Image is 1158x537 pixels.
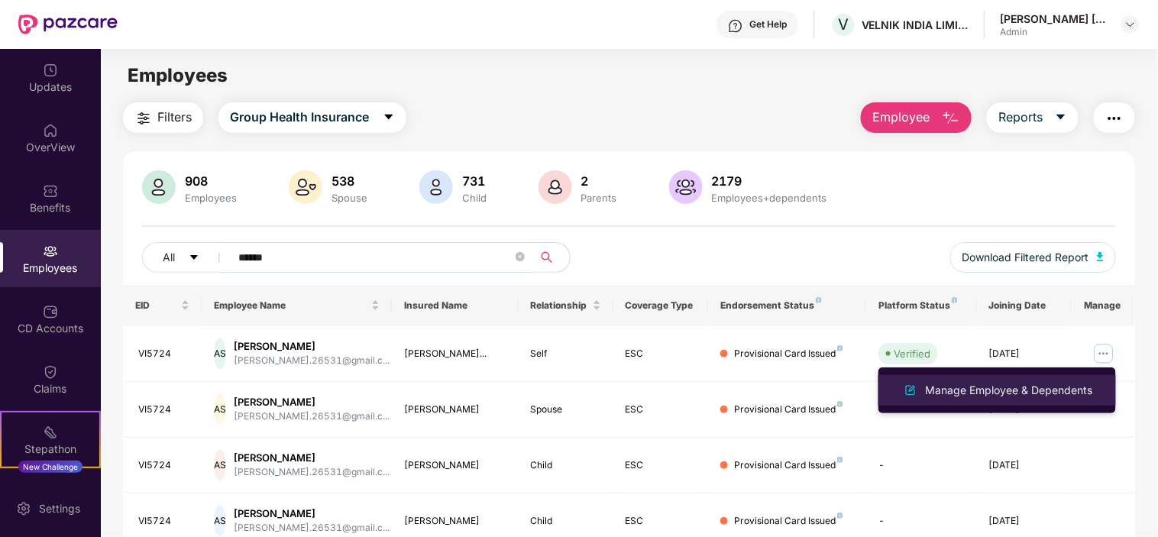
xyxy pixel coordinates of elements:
span: caret-down [1055,111,1067,125]
div: Spouse [531,403,601,417]
div: Endorsement Status [720,299,854,312]
button: search [532,242,571,273]
img: svg+xml;base64,PHN2ZyB4bWxucz0iaHR0cDovL3d3dy53My5vcmcvMjAwMC9zdmciIHdpZHRoPSI4IiBoZWlnaHQ9IjgiIH... [837,401,843,407]
div: Provisional Card Issued [734,458,843,473]
div: AS [214,338,226,369]
img: svg+xml;base64,PHN2ZyB4bWxucz0iaHR0cDovL3d3dy53My5vcmcvMjAwMC9zdmciIHdpZHRoPSI4IiBoZWlnaHQ9IjgiIH... [816,297,822,303]
img: svg+xml;base64,PHN2ZyB4bWxucz0iaHR0cDovL3d3dy53My5vcmcvMjAwMC9zdmciIHhtbG5zOnhsaW5rPSJodHRwOi8vd3... [142,170,176,204]
div: [PERSON_NAME] [404,514,506,529]
span: Employees [128,64,228,86]
img: svg+xml;base64,PHN2ZyB4bWxucz0iaHR0cDovL3d3dy53My5vcmcvMjAwMC9zdmciIHhtbG5zOnhsaW5rPSJodHRwOi8vd3... [942,109,960,128]
div: ESC [626,403,696,417]
div: AS [214,506,226,536]
div: Platform Status [878,299,965,312]
div: Employees [182,192,240,204]
div: ESC [626,347,696,361]
div: 2179 [709,173,830,189]
img: svg+xml;base64,PHN2ZyB4bWxucz0iaHR0cDovL3d3dy53My5vcmcvMjAwMC9zdmciIHhtbG5zOnhsaW5rPSJodHRwOi8vd3... [539,170,572,204]
img: svg+xml;base64,PHN2ZyB4bWxucz0iaHR0cDovL3d3dy53My5vcmcvMjAwMC9zdmciIHdpZHRoPSIyMSIgaGVpZ2h0PSIyMC... [43,425,58,440]
span: close-circle [516,252,525,261]
button: Allcaret-down [142,242,235,273]
th: EID [123,285,202,326]
div: VI5724 [138,458,190,473]
div: Provisional Card Issued [734,347,843,361]
div: [DATE] [989,458,1059,473]
th: Manage [1072,285,1135,326]
img: svg+xml;base64,PHN2ZyBpZD0iRW1wbG95ZWVzIiB4bWxucz0iaHR0cDovL3d3dy53My5vcmcvMjAwMC9zdmciIHdpZHRoPS... [43,244,58,259]
img: New Pazcare Logo [18,15,118,34]
span: search [532,251,562,264]
img: svg+xml;base64,PHN2ZyBpZD0iRHJvcGRvd24tMzJ4MzIiIHhtbG5zPSJodHRwOi8vd3d3LnczLm9yZy8yMDAwL3N2ZyIgd2... [1124,18,1137,31]
img: svg+xml;base64,PHN2ZyBpZD0iQ0RfQWNjb3VudHMiIGRhdGEtbmFtZT0iQ0QgQWNjb3VudHMiIHhtbG5zPSJodHRwOi8vd3... [43,304,58,319]
div: [PERSON_NAME] [404,403,506,417]
td: - [866,438,977,493]
div: Settings [34,501,85,516]
span: EID [135,299,179,312]
div: AS [214,450,226,480]
div: [PERSON_NAME] [PERSON_NAME] [1001,11,1108,26]
img: svg+xml;base64,PHN2ZyBpZD0iQmVuZWZpdHMiIHhtbG5zPSJodHRwOi8vd3d3LnczLm9yZy8yMDAwL3N2ZyIgd2lkdGg9Ij... [43,183,58,199]
div: [DATE] [989,347,1059,361]
img: svg+xml;base64,PHN2ZyBpZD0iU2V0dGluZy0yMHgyMCIgeG1sbnM9Imh0dHA6Ly93d3cudzMub3JnLzIwMDAvc3ZnIiB3aW... [16,501,31,516]
div: [PERSON_NAME].26531@gmail.c... [234,354,390,368]
div: Child [531,458,601,473]
div: New Challenge [18,461,82,473]
span: Reports [998,108,1043,127]
img: svg+xml;base64,PHN2ZyB4bWxucz0iaHR0cDovL3d3dy53My5vcmcvMjAwMC9zdmciIHhtbG5zOnhsaW5rPSJodHRwOi8vd3... [1097,252,1105,261]
div: [PERSON_NAME] [234,451,390,465]
div: Spouse [328,192,370,204]
img: manageButton [1092,341,1116,366]
div: VELNIK INDIA LIMITED [862,18,969,32]
div: 731 [459,173,490,189]
div: 538 [328,173,370,189]
img: svg+xml;base64,PHN2ZyB4bWxucz0iaHR0cDovL3d3dy53My5vcmcvMjAwMC9zdmciIHdpZHRoPSI4IiBoZWlnaHQ9IjgiIH... [837,457,843,463]
div: ESC [626,514,696,529]
span: Employee Name [214,299,368,312]
div: [PERSON_NAME].26531@gmail.c... [234,409,390,424]
span: Employee [872,108,930,127]
div: [PERSON_NAME] [404,458,506,473]
div: ESC [626,458,696,473]
button: Reportscaret-down [987,102,1079,133]
th: Insured Name [392,285,519,326]
img: svg+xml;base64,PHN2ZyBpZD0iSGVscC0zMngzMiIgeG1sbnM9Imh0dHA6Ly93d3cudzMub3JnLzIwMDAvc3ZnIiB3aWR0aD... [728,18,743,34]
div: Child [531,514,601,529]
div: 908 [182,173,240,189]
div: [PERSON_NAME] [234,506,390,521]
img: svg+xml;base64,PHN2ZyB4bWxucz0iaHR0cDovL3d3dy53My5vcmcvMjAwMC9zdmciIHdpZHRoPSI4IiBoZWlnaHQ9IjgiIH... [837,513,843,519]
span: Group Health Insurance [230,108,369,127]
img: svg+xml;base64,PHN2ZyB4bWxucz0iaHR0cDovL3d3dy53My5vcmcvMjAwMC9zdmciIHdpZHRoPSI4IiBoZWlnaHQ9IjgiIH... [952,297,958,303]
div: [DATE] [989,514,1059,529]
div: Get Help [749,18,787,31]
div: Manage Employee & Dependents [923,382,1096,399]
img: svg+xml;base64,PHN2ZyB4bWxucz0iaHR0cDovL3d3dy53My5vcmcvMjAwMC9zdmciIHhtbG5zOnhsaW5rPSJodHRwOi8vd3... [419,170,453,204]
span: All [163,249,175,266]
th: Joining Date [977,285,1072,326]
div: AS [214,394,226,425]
img: svg+xml;base64,PHN2ZyBpZD0iSG9tZSIgeG1sbnM9Imh0dHA6Ly93d3cudzMub3JnLzIwMDAvc3ZnIiB3aWR0aD0iMjAiIG... [43,123,58,138]
span: Download Filtered Report [962,249,1089,266]
div: Employees+dependents [709,192,830,204]
img: svg+xml;base64,PHN2ZyB4bWxucz0iaHR0cDovL3d3dy53My5vcmcvMjAwMC9zdmciIHhtbG5zOnhsaW5rPSJodHRwOi8vd3... [289,170,322,204]
img: svg+xml;base64,PHN2ZyB4bWxucz0iaHR0cDovL3d3dy53My5vcmcvMjAwMC9zdmciIHdpZHRoPSI4IiBoZWlnaHQ9IjgiIH... [837,345,843,351]
img: svg+xml;base64,PHN2ZyB4bWxucz0iaHR0cDovL3d3dy53My5vcmcvMjAwMC9zdmciIHhtbG5zOnhsaW5rPSJodHRwOi8vd3... [669,170,703,204]
button: Employee [861,102,972,133]
img: svg+xml;base64,PHN2ZyB4bWxucz0iaHR0cDovL3d3dy53My5vcmcvMjAwMC9zdmciIHhtbG5zOnhsaW5rPSJodHRwOi8vd3... [901,381,920,400]
div: Parents [578,192,620,204]
button: Download Filtered Report [950,242,1117,273]
div: VI5724 [138,347,190,361]
div: VI5724 [138,514,190,529]
th: Employee Name [202,285,392,326]
div: Provisional Card Issued [734,514,843,529]
img: svg+xml;base64,PHN2ZyBpZD0iQ2xhaW0iIHhtbG5zPSJodHRwOi8vd3d3LnczLm9yZy8yMDAwL3N2ZyIgd2lkdGg9IjIwIi... [43,364,58,380]
span: caret-down [383,111,395,125]
div: Stepathon [2,442,99,457]
div: Provisional Card Issued [734,403,843,417]
div: Verified [894,346,930,361]
img: svg+xml;base64,PHN2ZyB4bWxucz0iaHR0cDovL3d3dy53My5vcmcvMjAwMC9zdmciIHdpZHRoPSIyNCIgaGVpZ2h0PSIyNC... [134,109,153,128]
td: - [866,382,977,438]
span: V [839,15,849,34]
div: VI5724 [138,403,190,417]
div: Admin [1001,26,1108,38]
span: close-circle [516,251,525,265]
